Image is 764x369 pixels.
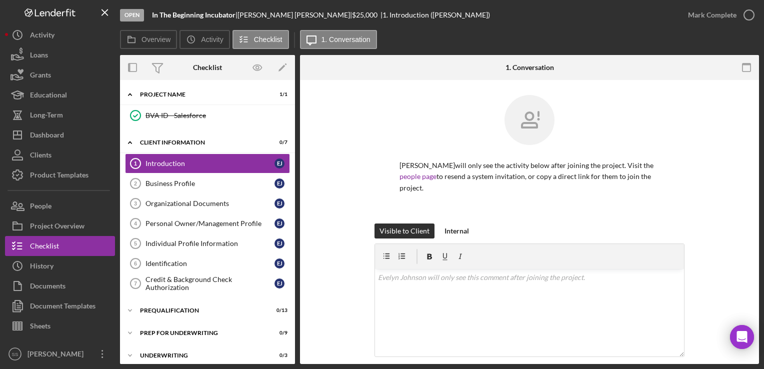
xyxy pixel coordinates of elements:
button: Checklist [5,236,115,256]
div: E J [274,198,284,208]
button: History [5,256,115,276]
a: 7Credit & Background Check AuthorizationEJ [125,273,290,293]
div: Sheets [30,316,50,338]
div: Mark Complete [688,5,736,25]
button: Mark Complete [678,5,759,25]
div: Prep for Underwriting [140,330,262,336]
a: People [5,196,115,216]
button: Clients [5,145,115,165]
div: 1 / 1 [269,91,287,97]
div: 1. Conversation [505,63,554,71]
div: Open Intercom Messenger [730,325,754,349]
tspan: 4 [134,220,137,226]
button: Product Templates [5,165,115,185]
label: Overview [141,35,170,43]
button: Dashboard [5,125,115,145]
div: BVA ID - Salesforce [145,111,289,119]
button: 1. Conversation [300,30,377,49]
button: Documents [5,276,115,296]
b: In The Beginning Incubator [152,10,235,19]
div: Business Profile [145,179,274,187]
a: BVA ID - Salesforce [125,105,290,125]
div: E J [274,178,284,188]
tspan: 6 [134,260,137,266]
div: | [152,11,237,19]
div: Underwriting [140,352,262,358]
div: [PERSON_NAME] [PERSON_NAME] | [237,11,352,19]
div: Grants [30,65,51,87]
tspan: 7 [134,280,137,286]
div: Educational [30,85,67,107]
p: [PERSON_NAME] will only see the activity below after joining the project. Visit the to resend a s... [399,160,659,193]
div: Document Templates [30,296,95,318]
button: Sheets [5,316,115,336]
a: 5Individual Profile InformationEJ [125,233,290,253]
div: E J [274,218,284,228]
button: Visible to Client [374,223,434,238]
div: Long-Term [30,105,63,127]
div: History [30,256,53,278]
div: E J [274,258,284,268]
div: Internal [444,223,469,238]
div: Introduction [145,159,274,167]
button: Grants [5,65,115,85]
tspan: 3 [134,200,137,206]
a: 4Personal Owner/Management ProfileEJ [125,213,290,233]
button: Document Templates [5,296,115,316]
tspan: 5 [134,240,137,246]
div: E J [274,238,284,248]
div: Client Information [140,139,262,145]
button: Project Overview [5,216,115,236]
div: Individual Profile Information [145,239,274,247]
div: Organizational Documents [145,199,274,207]
div: 0 / 13 [269,307,287,313]
button: SS[PERSON_NAME] Santa [PERSON_NAME] [5,344,115,364]
button: Long-Term [5,105,115,125]
tspan: 1 [134,160,137,166]
div: Prequalification [140,307,262,313]
div: Dashboard [30,125,64,147]
div: Loans [30,45,48,67]
label: Checklist [254,35,282,43]
button: Educational [5,85,115,105]
div: 0 / 7 [269,139,287,145]
a: 6IdentificationEJ [125,253,290,273]
div: Open [120,9,144,21]
span: $25,000 [352,10,377,19]
a: 3Organizational DocumentsEJ [125,193,290,213]
div: Project Name [140,91,262,97]
button: Activity [5,25,115,45]
div: 0 / 9 [269,330,287,336]
button: Checklist [232,30,289,49]
label: 1. Conversation [321,35,370,43]
div: E J [274,278,284,288]
button: Overview [120,30,177,49]
div: | 1. Introduction ([PERSON_NAME]) [380,11,490,19]
button: Loans [5,45,115,65]
div: Clients [30,145,51,167]
a: 1IntroductionEJ [125,153,290,173]
button: Activity [179,30,229,49]
tspan: 2 [134,180,137,186]
div: Checklist [193,63,222,71]
text: SS [12,351,18,357]
div: 0 / 3 [269,352,287,358]
div: Visible to Client [379,223,429,238]
div: Project Overview [30,216,84,238]
a: 2Business ProfileEJ [125,173,290,193]
button: Internal [439,223,474,238]
div: Credit & Background Check Authorization [145,275,274,291]
div: People [30,196,51,218]
div: Checklist [30,236,59,258]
